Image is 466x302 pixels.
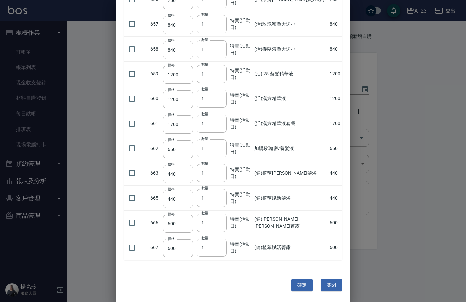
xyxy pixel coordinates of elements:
td: 662 [149,136,161,161]
label: 價格 [168,212,175,217]
td: 650 [328,136,342,161]
label: 數量 [201,236,208,241]
td: (健)植萃賦活菁露 [253,235,328,260]
td: 1700 [328,111,342,136]
label: 價格 [168,38,175,43]
label: 價格 [168,137,175,142]
td: 658 [149,37,161,62]
td: 667 [149,235,161,260]
td: (健)植萃賦活髮浴 [253,185,328,210]
label: 數量 [201,161,208,166]
label: 價格 [168,87,175,92]
label: 數量 [201,136,208,141]
label: 數量 [201,211,208,216]
td: 特賣(活動日) [228,161,253,185]
label: 數量 [201,87,208,92]
button: 關閉 [321,279,342,291]
td: 特賣(活動日) [228,12,253,36]
td: 440 [328,185,342,210]
td: 1200 [328,86,342,111]
label: 數量 [201,111,208,117]
td: 600 [328,235,342,260]
td: 440 [328,161,342,185]
td: 特賣(活動日) [228,136,253,161]
td: 665 [149,185,161,210]
td: 666 [149,210,161,235]
td: 特賣(活動日) [228,185,253,210]
td: (活)漢方精華液套餐 [253,111,328,136]
label: 價格 [168,112,175,117]
td: 840 [328,12,342,36]
td: 663 [149,161,161,185]
td: (活) 25 蔘髮精華液 [253,62,328,86]
td: 840 [328,37,342,62]
label: 數量 [201,37,208,42]
label: 價格 [168,63,175,68]
label: 價格 [168,162,175,167]
td: (活)養髮液買大送小 [253,37,328,62]
label: 數量 [201,186,208,191]
td: 661 [149,111,161,136]
label: 價格 [168,187,175,192]
td: 600 [328,210,342,235]
td: 特賣(活動日) [228,86,253,111]
button: 確定 [291,279,313,291]
td: 特賣(活動日) [228,62,253,86]
td: 加購玫瑰密/養髮液 [253,136,328,161]
label: 數量 [201,62,208,67]
label: 數量 [201,12,208,17]
td: 659 [149,62,161,86]
td: (活)玫瑰密買大送小 [253,12,328,36]
label: 價格 [168,236,175,241]
td: 660 [149,86,161,111]
td: 特賣(活動日) [228,37,253,62]
td: 1200 [328,62,342,86]
td: 特賣(活動日) [228,235,253,260]
td: (活)漢方精華液 [253,86,328,111]
label: 價格 [168,13,175,18]
td: 657 [149,12,161,36]
td: (健)[PERSON_NAME][PERSON_NAME]菁露 [253,210,328,235]
td: 特賣(活動日) [228,210,253,235]
td: (健)植萃[PERSON_NAME]髮浴 [253,161,328,185]
td: 特賣(活動日) [228,111,253,136]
